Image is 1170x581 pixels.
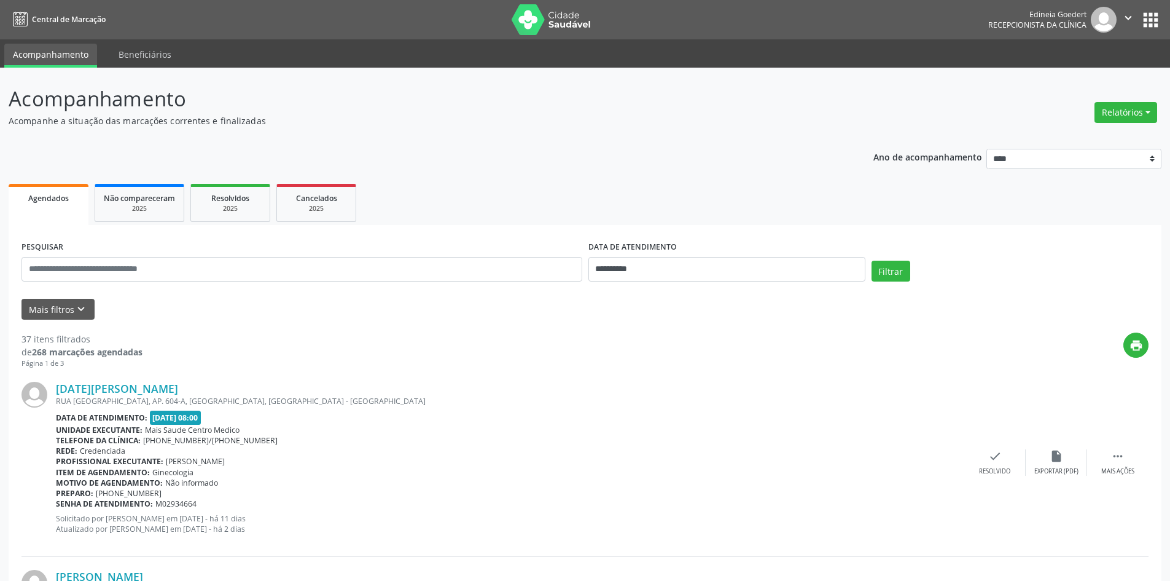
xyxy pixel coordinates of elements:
b: Profissional executante: [56,456,163,467]
p: Acompanhamento [9,84,816,114]
button: Relatórios [1094,102,1157,123]
i:  [1111,449,1125,463]
a: [DATE][PERSON_NAME] [56,382,178,395]
a: Acompanhamento [4,44,97,68]
span: Credenciada [80,446,125,456]
p: Solicitado por [PERSON_NAME] em [DATE] - há 11 dias Atualizado por [PERSON_NAME] em [DATE] - há 2... [56,513,964,534]
div: 2025 [104,204,175,213]
label: PESQUISAR [21,238,63,257]
i: insert_drive_file [1050,449,1063,463]
img: img [1091,7,1117,33]
p: Ano de acompanhamento [873,149,982,164]
button: Filtrar [872,261,910,282]
div: RUA [GEOGRAPHIC_DATA], AP. 604-A, [GEOGRAPHIC_DATA], [GEOGRAPHIC_DATA] - [GEOGRAPHIC_DATA] [56,396,964,406]
div: 2025 [286,204,347,213]
label: DATA DE ATENDIMENTO [588,238,677,257]
b: Unidade executante: [56,425,142,435]
span: Cancelados [296,193,337,204]
button: print [1123,333,1149,358]
button: Mais filtroskeyboard_arrow_down [21,299,95,320]
span: Agendados [28,193,69,204]
strong: 268 marcações agendadas [32,346,142,358]
div: Resolvido [979,467,1010,476]
i: keyboard_arrow_down [74,302,88,316]
i:  [1121,11,1135,25]
button: apps [1140,9,1161,31]
p: Acompanhe a situação das marcações correntes e finalizadas [9,114,816,127]
span: Resolvidos [211,193,249,204]
span: Não informado [165,478,218,488]
span: [PHONE_NUMBER]/[PHONE_NUMBER] [143,435,278,446]
a: Central de Marcação [9,9,106,30]
a: Beneficiários [110,44,180,65]
b: Item de agendamento: [56,467,150,478]
span: Recepcionista da clínica [988,20,1086,30]
span: [PERSON_NAME] [166,456,225,467]
div: 2025 [200,204,261,213]
span: [PHONE_NUMBER] [96,488,162,499]
b: Motivo de agendamento: [56,478,163,488]
button:  [1117,7,1140,33]
div: Edineia Goedert [988,9,1086,20]
span: M02934664 [155,499,197,509]
b: Senha de atendimento: [56,499,153,509]
div: 37 itens filtrados [21,333,142,346]
i: print [1129,339,1143,352]
i: check [988,449,1002,463]
div: Mais ações [1101,467,1134,476]
b: Telefone da clínica: [56,435,141,446]
div: de [21,346,142,358]
span: Não compareceram [104,193,175,204]
div: Exportar (PDF) [1034,467,1078,476]
b: Data de atendimento: [56,413,147,423]
span: Central de Marcação [32,14,106,25]
span: [DATE] 08:00 [150,411,201,425]
span: Mais Saude Centro Medico [145,425,240,435]
b: Rede: [56,446,77,456]
span: Ginecologia [152,467,193,478]
img: img [21,382,47,408]
b: Preparo: [56,488,93,499]
div: Página 1 de 3 [21,358,142,369]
